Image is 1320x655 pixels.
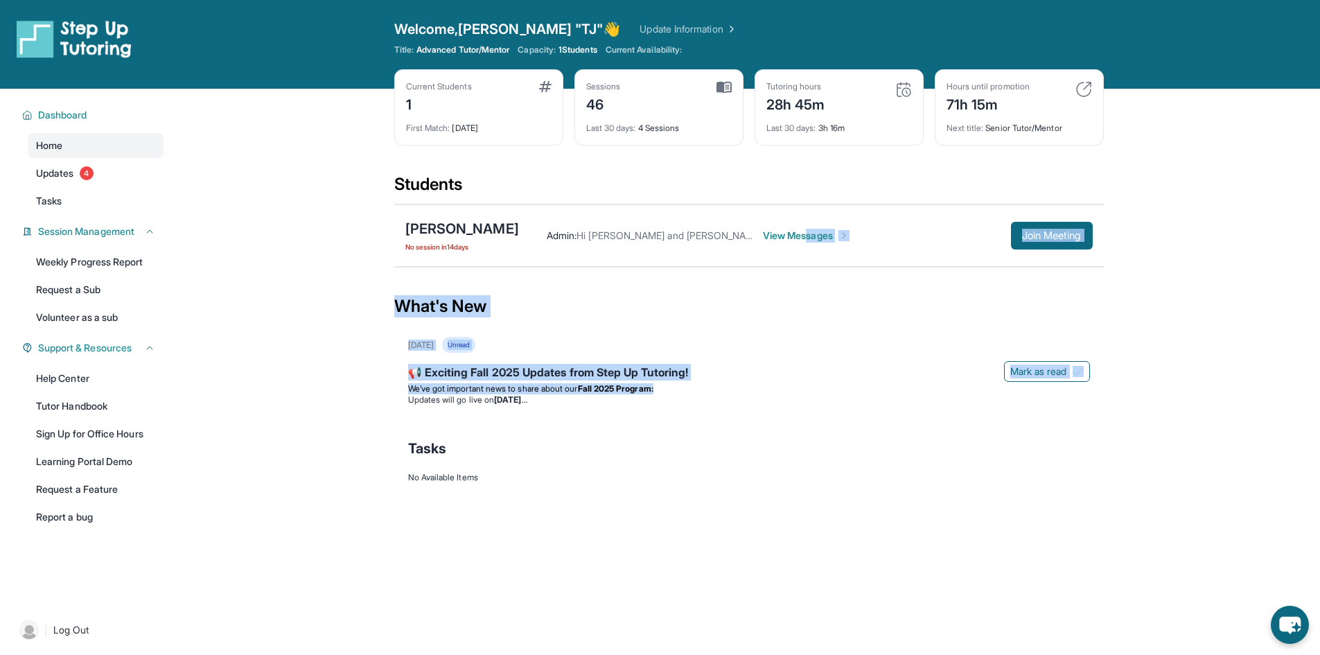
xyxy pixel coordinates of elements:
[716,81,732,94] img: card
[406,92,472,114] div: 1
[1011,222,1093,250] button: Join Meeting
[28,477,164,502] a: Request a Feature
[947,114,1092,134] div: Senior Tutor/Mentor
[33,341,155,355] button: Support & Resources
[80,166,94,180] span: 4
[1271,606,1309,644] button: chat-button
[28,161,164,186] a: Updates4
[1010,365,1067,378] span: Mark as read
[19,620,39,640] img: user-img
[763,229,850,243] span: View Messages
[38,108,87,122] span: Dashboard
[766,92,825,114] div: 28h 45m
[640,22,737,36] a: Update Information
[577,229,1265,241] span: Hi [PERSON_NAME] and [PERSON_NAME]! You can ignore these messages as you will be communicating in...
[394,173,1104,204] div: Students
[723,22,737,36] img: Chevron Right
[394,19,621,39] span: Welcome, [PERSON_NAME] "TJ" 👋
[394,44,414,55] span: Title:
[406,123,450,133] span: First Match :
[408,383,578,394] span: We’ve got important news to share about our
[442,337,475,353] div: Unread
[17,19,132,58] img: logo
[28,133,164,158] a: Home
[405,219,519,238] div: [PERSON_NAME]
[36,194,62,208] span: Tasks
[578,383,653,394] strong: Fall 2025 Program:
[14,615,164,645] a: |Log Out
[408,472,1090,483] div: No Available Items
[408,364,1090,383] div: 📢 Exciting Fall 2025 Updates from Step Up Tutoring!
[1075,81,1092,98] img: card
[406,114,552,134] div: [DATE]
[838,230,850,241] img: Chevron-Right
[408,394,1090,405] li: Updates will go live on
[586,123,636,133] span: Last 30 days :
[416,44,509,55] span: Advanced Tutor/Mentor
[947,123,984,133] span: Next title :
[28,277,164,302] a: Request a Sub
[394,276,1104,337] div: What's New
[36,166,74,180] span: Updates
[28,250,164,274] a: Weekly Progress Report
[1022,232,1082,240] span: Join Meeting
[586,81,621,92] div: Sessions
[1004,361,1090,382] button: Mark as read
[28,394,164,419] a: Tutor Handbook
[518,44,556,55] span: Capacity:
[405,241,519,252] span: No session in 14 days
[539,81,552,92] img: card
[766,114,912,134] div: 3h 16m
[28,366,164,391] a: Help Center
[406,81,472,92] div: Current Students
[33,108,155,122] button: Dashboard
[586,92,621,114] div: 46
[766,81,825,92] div: Tutoring hours
[44,622,48,638] span: |
[28,305,164,330] a: Volunteer as a sub
[408,439,446,458] span: Tasks
[766,123,816,133] span: Last 30 days :
[947,81,1030,92] div: Hours until promotion
[494,394,527,405] strong: [DATE]
[28,449,164,474] a: Learning Portal Demo
[547,229,577,241] span: Admin :
[33,225,155,238] button: Session Management
[947,92,1030,114] div: 71h 15m
[28,505,164,530] a: Report a bug
[28,421,164,446] a: Sign Up for Office Hours
[895,81,912,98] img: card
[38,341,132,355] span: Support & Resources
[28,189,164,213] a: Tasks
[36,139,62,152] span: Home
[586,114,732,134] div: 4 Sessions
[38,225,134,238] span: Session Management
[558,44,597,55] span: 1 Students
[408,340,434,351] div: [DATE]
[53,623,89,637] span: Log Out
[1073,366,1084,377] img: Mark as read
[606,44,682,55] span: Current Availability:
